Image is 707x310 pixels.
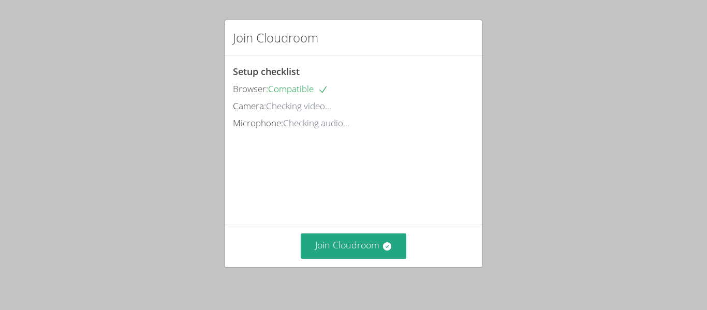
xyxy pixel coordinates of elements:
[233,100,266,112] span: Camera:
[233,65,300,78] span: Setup checklist
[233,83,268,95] span: Browser:
[233,28,318,47] h2: Join Cloudroom
[268,83,328,95] span: Compatible
[301,233,407,259] button: Join Cloudroom
[233,117,283,129] span: Microphone:
[283,117,349,129] span: Checking audio...
[266,100,331,112] span: Checking video...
